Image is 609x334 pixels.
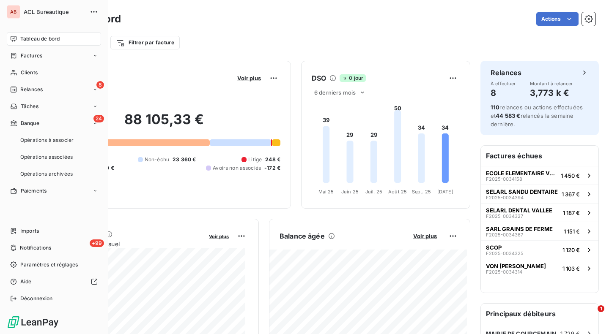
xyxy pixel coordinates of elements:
[413,233,437,239] span: Voir plus
[491,86,516,100] h4: 8
[265,156,280,163] span: 248 €
[486,225,553,232] span: SARL GRAINS DE FERME
[388,189,407,195] tspan: Août 25
[491,81,516,86] span: À effectuer
[562,265,580,272] span: 1 103 €
[90,239,104,247] span: +99
[486,177,522,182] span: F2025-0034158
[24,8,85,15] span: ACL Bureautique
[491,104,499,111] span: 110
[411,232,439,240] button: Voir plus
[564,228,580,235] span: 1 151 €
[580,305,601,326] iframe: Intercom live chat
[481,304,598,324] h6: Principaux débiteurs
[7,315,59,329] img: Logo LeanPay
[481,222,598,240] button: SARL GRAINS DE FERMEF2025-00343671 151 €
[110,36,180,49] button: Filtrer par facture
[235,74,263,82] button: Voir plus
[365,189,382,195] tspan: Juil. 25
[96,81,104,89] span: 8
[20,35,60,43] span: Tableau de bord
[598,305,604,312] span: 1
[237,75,261,81] span: Voir plus
[21,69,38,76] span: Clients
[530,86,573,100] h4: 3,773 k €
[21,52,42,60] span: Factures
[481,166,598,185] button: ECOLE ELEMENTAIRE VALLEE DE LAF2025-00341581 450 €
[314,89,356,96] span: 6 derniers mois
[145,156,169,163] span: Non-échu
[481,185,598,203] button: SELARL SANDU DENTAIREF2025-00343941 367 €
[491,68,521,78] h6: Relances
[536,12,579,26] button: Actions
[561,172,580,179] span: 1 450 €
[213,164,261,172] span: Avoirs non associés
[486,251,524,256] span: F2025-0034325
[20,278,32,285] span: Aide
[412,189,431,195] tspan: Sept. 25
[562,191,580,198] span: 1 367 €
[486,263,546,269] span: VON [PERSON_NAME]
[48,111,280,136] h2: 88 105,33 €
[21,103,38,110] span: Tâches
[486,195,524,200] span: F2025-0034394
[341,189,359,195] tspan: Juin 25
[486,170,557,177] span: ECOLE ELEMENTAIRE VALLEE DE LA
[20,153,73,161] span: Opérations associées
[486,207,552,214] span: SELARL DENTAL VALLEE
[481,203,598,222] button: SELARL DENTAL VALLEEF2025-00343271 187 €
[93,115,104,122] span: 24
[486,232,523,237] span: F2025-0034367
[496,112,520,119] span: 44 583 €
[20,261,78,269] span: Paramètres et réglages
[209,234,229,239] span: Voir plus
[486,188,558,195] span: SELARL SANDU DENTAIRE
[206,232,231,240] button: Voir plus
[280,231,325,241] h6: Balance âgée
[312,73,326,83] h6: DSO
[173,156,196,163] span: 23 360 €
[20,244,51,252] span: Notifications
[481,146,598,166] h6: Factures échues
[563,209,580,216] span: 1 187 €
[530,81,573,86] span: Montant à relancer
[20,170,73,178] span: Opérations archivées
[340,74,366,82] span: 0 jour
[491,104,583,128] span: relances ou actions effectuées et relancés la semaine dernière.
[264,164,280,172] span: -172 €
[20,86,43,93] span: Relances
[481,259,598,277] button: VON [PERSON_NAME]F2025-00343141 103 €
[21,119,39,127] span: Banque
[7,5,20,19] div: AB
[486,214,523,219] span: F2025-0034327
[48,239,203,248] span: Chiffre d'affaires mensuel
[486,269,522,274] span: F2025-0034314
[20,295,53,302] span: Déconnexion
[481,240,598,259] button: SCOPF2025-00343251 120 €
[21,187,47,195] span: Paiements
[20,136,74,144] span: Opérations à associer
[318,189,334,195] tspan: Mai 25
[437,189,453,195] tspan: [DATE]
[248,156,262,163] span: Litige
[7,275,101,288] a: Aide
[20,227,39,235] span: Imports
[486,244,502,251] span: SCOP
[562,247,580,253] span: 1 120 €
